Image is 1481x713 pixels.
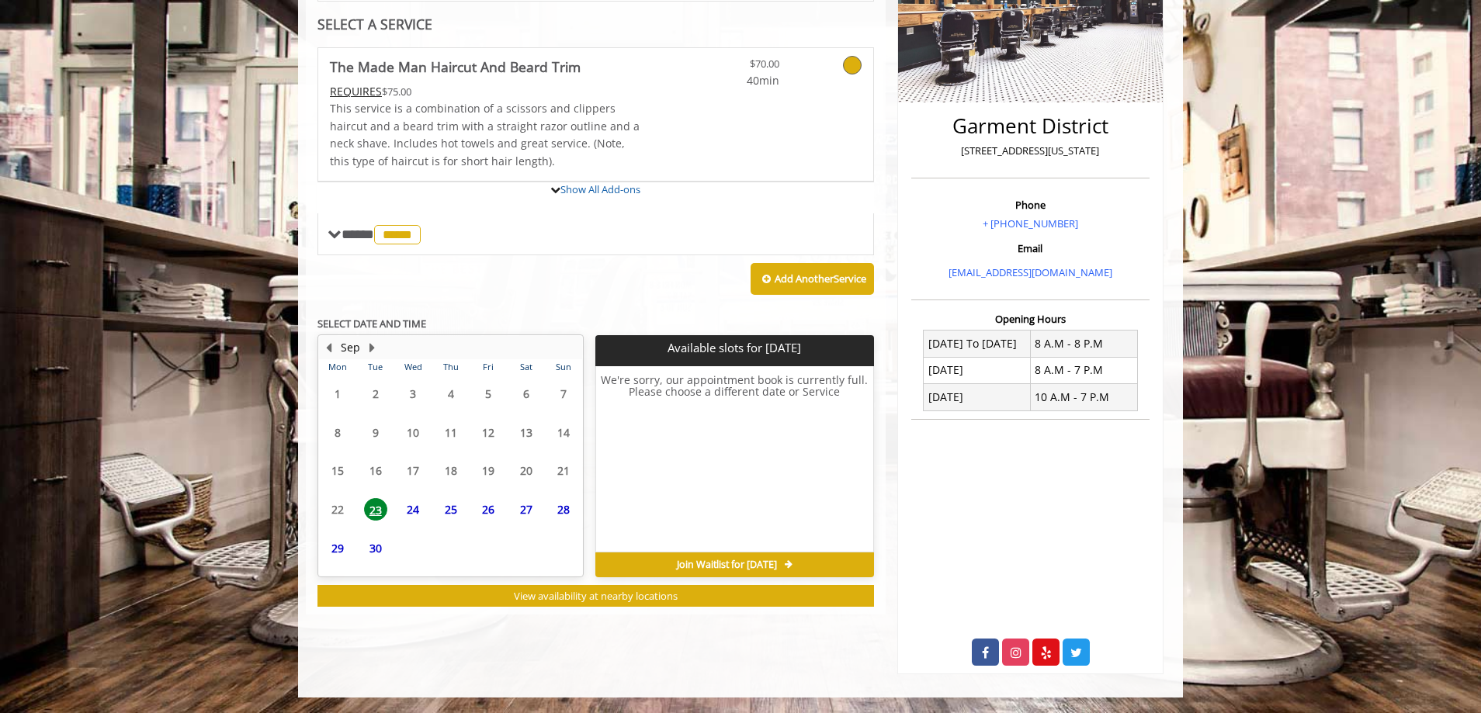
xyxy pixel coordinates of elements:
[560,182,640,196] a: Show All Add-ons
[915,243,1146,254] h3: Email
[432,359,469,375] th: Thu
[356,490,394,529] td: Select day23
[677,559,777,571] span: Join Waitlist for [DATE]
[394,490,432,529] td: Select day24
[364,537,387,559] span: 30
[688,72,779,89] span: 40min
[439,498,463,521] span: 25
[545,359,583,375] th: Sun
[775,272,866,286] b: Add Another Service
[317,17,874,32] div: SELECT A SERVICE
[317,181,874,182] div: The Made Man Haircut And Beard Trim Add-onS
[924,331,1031,357] td: [DATE] To [DATE]
[602,341,867,355] p: Available slots for [DATE]
[507,490,544,529] td: Select day27
[1030,331,1137,357] td: 8 A.M - 8 P.M
[552,498,575,521] span: 28
[1030,357,1137,383] td: 8 A.M - 7 P.M
[326,537,349,559] span: 29
[751,263,874,296] button: Add AnotherService
[330,56,581,78] b: The Made Man Haircut And Beard Trim
[596,374,872,546] h6: We're sorry, our appointment book is currently full. Please choose a different date or Service
[924,384,1031,410] td: [DATE]
[545,490,583,529] td: Select day28
[356,528,394,567] td: Select day30
[317,585,874,607] button: View availability at nearby locations
[322,339,335,356] button: Previous Month
[915,143,1146,159] p: [STREET_ADDRESS][US_STATE]
[319,528,356,567] td: Select day29
[983,216,1078,230] a: + [PHONE_NUMBER]
[330,100,642,170] p: This service is a combination of a scissors and clippers haircut and a beard trim with a straight...
[915,199,1146,210] h3: Phone
[356,359,394,375] th: Tue
[317,317,426,331] b: SELECT DATE AND TIME
[688,48,779,89] a: $70.00
[330,84,382,99] span: This service needs some Advance to be paid before we block your appointment
[470,490,507,529] td: Select day26
[364,498,387,521] span: 23
[319,359,356,375] th: Mon
[470,359,507,375] th: Fri
[915,115,1146,137] h2: Garment District
[515,498,538,521] span: 27
[366,339,378,356] button: Next Month
[1030,384,1137,410] td: 10 A.M - 7 P.M
[401,498,425,521] span: 24
[949,265,1112,279] a: [EMAIL_ADDRESS][DOMAIN_NAME]
[477,498,500,521] span: 26
[514,589,678,603] span: View availability at nearby locations
[432,490,469,529] td: Select day25
[394,359,432,375] th: Wed
[507,359,544,375] th: Sat
[924,357,1031,383] td: [DATE]
[341,339,360,356] button: Sep
[911,313,1150,324] h3: Opening Hours
[330,83,642,100] div: $75.00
